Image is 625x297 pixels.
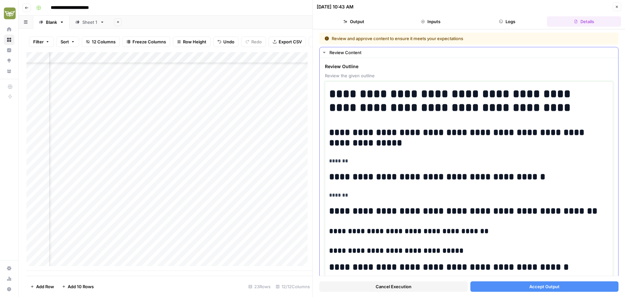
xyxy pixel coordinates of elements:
span: Row Height [183,38,206,45]
button: Workspace: Evergreen Media [4,5,14,22]
span: Add 10 Rows [68,283,94,290]
button: Inputs [394,16,468,27]
span: Freeze Columns [132,38,166,45]
span: Sort [61,38,69,45]
div: 12/12 Columns [273,281,312,292]
button: Row Height [173,37,211,47]
button: Review Content [320,47,618,58]
span: Redo [251,38,262,45]
button: Accept Output [470,281,619,292]
button: Sort [56,37,79,47]
a: Sheet 1 [70,16,110,29]
a: Blank [33,16,70,29]
span: Export CSV [279,38,302,45]
a: Usage [4,274,14,284]
button: Redo [241,37,266,47]
span: 12 Columns [92,38,116,45]
a: Browse [4,35,14,45]
button: Export CSV [269,37,306,47]
div: 23 Rows [246,281,273,292]
div: Blank [46,19,57,25]
span: Add Row [36,283,54,290]
a: Settings [4,263,14,274]
span: Filter [33,38,44,45]
button: Output [317,16,391,27]
button: Add 10 Rows [58,281,98,292]
button: Add Row [26,281,58,292]
button: Undo [213,37,239,47]
a: Your Data [4,66,14,76]
a: Home [4,24,14,35]
span: Undo [223,38,234,45]
div: Review Content [329,49,614,56]
button: 12 Columns [82,37,120,47]
a: Insights [4,45,14,55]
a: Opportunities [4,55,14,66]
span: Accept Output [529,283,560,290]
div: [DATE] 10:43 AM [317,4,354,10]
button: Help + Support [4,284,14,294]
button: Logs [470,16,545,27]
span: Review Outline [325,63,613,70]
button: Cancel Execution [319,281,468,292]
span: Cancel Execution [376,283,411,290]
span: Review the given outline [325,72,613,79]
button: Filter [29,37,54,47]
button: Freeze Columns [122,37,170,47]
img: Evergreen Media Logo [4,7,16,19]
button: Details [547,16,621,27]
div: Review and approve content to ensure it meets your expectations [325,35,538,42]
div: Sheet 1 [82,19,97,25]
